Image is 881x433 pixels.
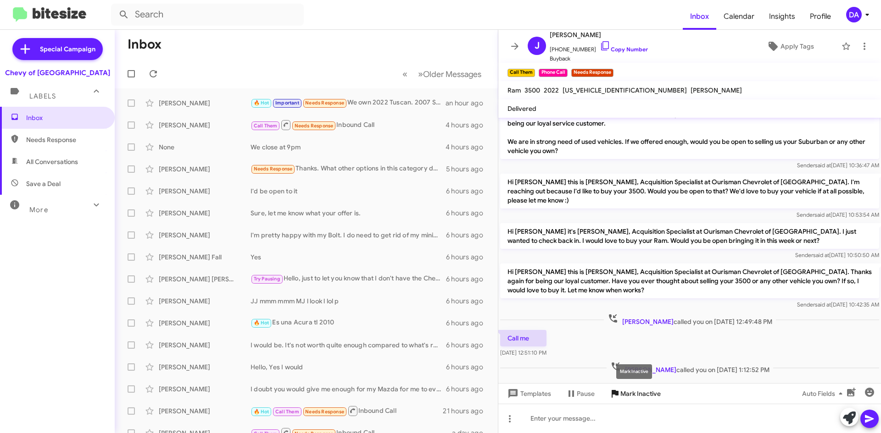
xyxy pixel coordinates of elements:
span: Sender [DATE] 10:42:35 AM [797,301,879,308]
p: Hi [PERSON_NAME] it's [PERSON_NAME], Acquisition Specialist at Ourisman Chevrolet of [GEOGRAPHIC_... [500,223,879,249]
a: Special Campaign [12,38,103,60]
div: 6 hours ago [446,340,491,350]
span: Try Pausing [254,276,280,282]
a: Calendar [716,3,762,30]
span: Older Messages [423,69,481,79]
a: Inbox [683,3,716,30]
div: Sure, let me know what your offer is. [251,208,446,218]
span: said at [813,252,829,258]
span: 🔥 Hot [254,320,269,326]
div: 5 hours ago [446,164,491,174]
span: [US_VEHICLE_IDENTIFICATION_NUMBER] [563,86,687,94]
span: Call Them [254,123,278,129]
div: 6 hours ago [446,252,491,262]
span: Inbox [26,113,104,122]
span: Needs Response [305,409,344,415]
div: [PERSON_NAME] [159,296,251,306]
span: All Conversations [26,157,78,166]
div: 6 hours ago [446,230,491,240]
span: More [29,206,48,214]
span: Sender [DATE] 10:36:47 AM [797,162,879,169]
div: DA [846,7,862,22]
span: Needs Response [254,166,293,172]
p: Hi [PERSON_NAME] this is [PERSON_NAME], Acquisition Specialist at Ourisman Chevrolet of [GEOGRAPH... [500,263,879,298]
p: Hi [PERSON_NAME] this is [PERSON_NAME], Acquisition Specialist at Ourisman Chevrolet of [GEOGRAPH... [500,174,879,208]
span: Insights [762,3,803,30]
div: Inbound Call [251,119,446,131]
button: DA [838,7,871,22]
div: 6 hours ago [446,384,491,394]
div: an hour ago [446,99,491,108]
div: [PERSON_NAME] [159,121,251,130]
nav: Page navigation example [397,65,487,83]
button: Previous [397,65,413,83]
div: Yes [251,252,446,262]
div: [PERSON_NAME] [159,186,251,196]
div: [PERSON_NAME] [PERSON_NAME] [159,274,251,284]
a: Copy Number [600,46,648,53]
div: JJ mmm mmm MJ l look l lol p [251,296,446,306]
div: 4 hours ago [446,121,491,130]
span: Important [275,100,299,106]
div: We own 2022 Tuscan. 2007 Sante Fe. We could also trade in the [GEOGRAPHIC_DATA]. [251,98,446,108]
span: Auto Fields [802,385,846,402]
button: Apply Tags [743,38,837,55]
div: 6 hours ago [446,186,491,196]
div: 6 hours ago [446,208,491,218]
div: 4 hours ago [446,143,491,152]
div: 6 hours ago [446,296,491,306]
span: Mark Inactive [620,385,661,402]
span: called you on [DATE] 12:49:48 PM [604,313,776,326]
span: Buyback [550,54,648,63]
div: [PERSON_NAME] [159,164,251,174]
div: [PERSON_NAME] [159,340,251,350]
div: I'm pretty happy with my Bolt. I do need to get rid of my minivan but I think it's probably too o... [251,230,446,240]
span: Ram [507,86,521,94]
small: Needs Response [571,69,613,77]
div: I would be. It's not worth quite enough compared to what's remaining on the loan however. [251,340,446,350]
span: 🔥 Hot [254,100,269,106]
button: Pause [558,385,602,402]
span: 🔥 Hot [254,409,269,415]
div: Inbound Call [251,405,443,417]
div: [PERSON_NAME] [159,99,251,108]
div: I doubt you would give me enough for my Mazda for me to even break even on it. I still owe someth... [251,384,446,394]
span: Sender [DATE] 10:53:54 AM [797,211,879,218]
span: [DATE] 12:51:10 PM [500,349,546,356]
span: called you on [DATE] 1:12:52 PM [607,361,773,374]
div: [PERSON_NAME] [159,208,251,218]
div: 6 hours ago [446,362,491,372]
a: Profile [803,3,838,30]
div: Hello, just to let you know that I don't have the Chevy [US_STATE] anymore, I was in car accident... [251,274,446,284]
div: Thanks. What other options in this category do you have? [251,164,446,174]
span: Call Them [275,409,299,415]
div: I'd be open to it [251,186,446,196]
span: said at [814,211,831,218]
span: said at [815,301,831,308]
div: None [159,143,251,152]
div: [PERSON_NAME] [159,384,251,394]
div: [PERSON_NAME] [159,230,251,240]
small: Phone Call [539,69,567,77]
div: [PERSON_NAME] [159,406,251,416]
span: [PERSON_NAME] [550,29,648,40]
small: Call Them [507,69,535,77]
span: Save a Deal [26,179,61,188]
div: 6 hours ago [446,318,491,328]
span: J [535,38,540,53]
div: 6 hours ago [446,274,491,284]
span: Templates [506,385,551,402]
span: said at [815,162,831,169]
span: Delivered [507,104,536,113]
span: [PHONE_NUMBER] [550,40,648,54]
h1: Inbox [128,37,162,52]
span: Needs Response [26,135,104,144]
span: » [418,68,423,80]
span: « [402,68,407,80]
p: Call me [500,330,546,346]
p: Hi [PERSON_NAME] this is [PERSON_NAME], Sales Manager at Ourisman Chevrolet of [GEOGRAPHIC_DATA].... [500,106,879,159]
span: [PERSON_NAME] [691,86,742,94]
div: 21 hours ago [443,406,491,416]
div: Es una Acura tl 2010 [251,318,446,328]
